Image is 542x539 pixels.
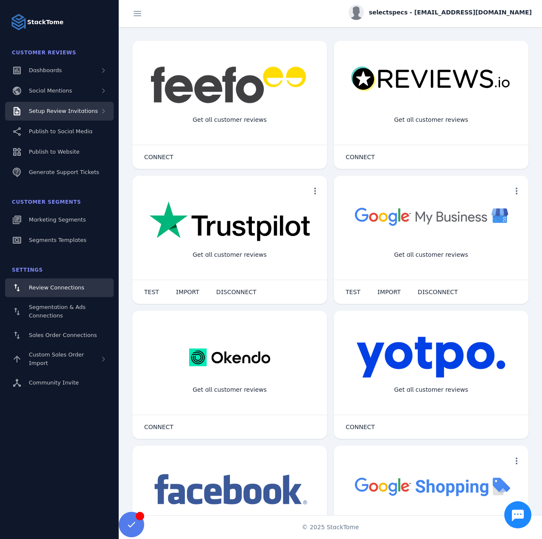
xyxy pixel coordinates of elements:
[349,5,532,20] button: selectspecs - [EMAIL_ADDRESS][DOMAIN_NAME]
[5,373,114,392] a: Community Invite
[346,289,360,295] span: TEST
[149,201,310,243] img: trustpilot.png
[29,304,86,319] span: Segmentation & Ads Connections
[508,452,525,469] button: more
[5,299,114,324] a: Segmentation & Ads Connections
[381,514,481,536] div: Import Products from Google
[387,379,475,401] div: Get all customer reviews
[12,199,81,205] span: Customer Segments
[337,418,383,435] button: CONNECT
[29,284,84,291] span: Review Connections
[508,182,525,199] button: more
[136,418,182,435] button: CONNECT
[409,284,467,300] button: DISCONNECT
[149,471,310,509] img: facebook.png
[5,143,114,161] a: Publish to Website
[29,237,87,243] span: Segments Templates
[418,289,458,295] span: DISCONNECT
[369,8,532,17] span: selectspecs - [EMAIL_ADDRESS][DOMAIN_NAME]
[144,289,159,295] span: TEST
[346,154,375,160] span: CONNECT
[144,424,173,430] span: CONNECT
[29,216,86,223] span: Marketing Segments
[377,289,401,295] span: IMPORT
[5,122,114,141] a: Publish to Social Media
[136,284,168,300] button: TEST
[337,284,369,300] button: TEST
[10,14,27,31] img: Logo image
[29,108,98,114] span: Setup Review Invitations
[351,66,511,92] img: reviewsio.svg
[29,128,92,135] span: Publish to Social Media
[351,471,511,501] img: googleshopping.png
[5,231,114,250] a: Segments Templates
[186,379,274,401] div: Get all customer reviews
[387,244,475,266] div: Get all customer reviews
[5,278,114,297] a: Review Connections
[12,267,43,273] span: Settings
[29,87,72,94] span: Social Mentions
[387,109,475,131] div: Get all customer reviews
[29,332,97,338] span: Sales Order Connections
[5,326,114,345] a: Sales Order Connections
[349,5,364,20] img: profile.jpg
[29,351,84,366] span: Custom Sales Order Import
[186,244,274,266] div: Get all customer reviews
[176,289,199,295] span: IMPORT
[208,284,265,300] button: DISCONNECT
[29,169,99,175] span: Generate Support Tickets
[307,182,324,199] button: more
[5,211,114,229] a: Marketing Segments
[29,149,79,155] span: Publish to Website
[29,67,62,73] span: Dashboards
[168,284,208,300] button: IMPORT
[29,379,79,386] span: Community Invite
[136,149,182,166] button: CONNECT
[302,523,359,532] span: © 2025 StackTome
[5,163,114,182] a: Generate Support Tickets
[356,336,506,379] img: yotpo.png
[12,50,76,56] span: Customer Reviews
[337,149,383,166] button: CONNECT
[346,424,375,430] span: CONNECT
[149,66,310,104] img: feefo.png
[186,109,274,131] div: Get all customer reviews
[216,289,257,295] span: DISCONNECT
[189,336,270,379] img: okendo.webp
[351,201,511,231] img: googlebusiness.png
[27,18,64,27] strong: StackTome
[144,154,173,160] span: CONNECT
[369,284,409,300] button: IMPORT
